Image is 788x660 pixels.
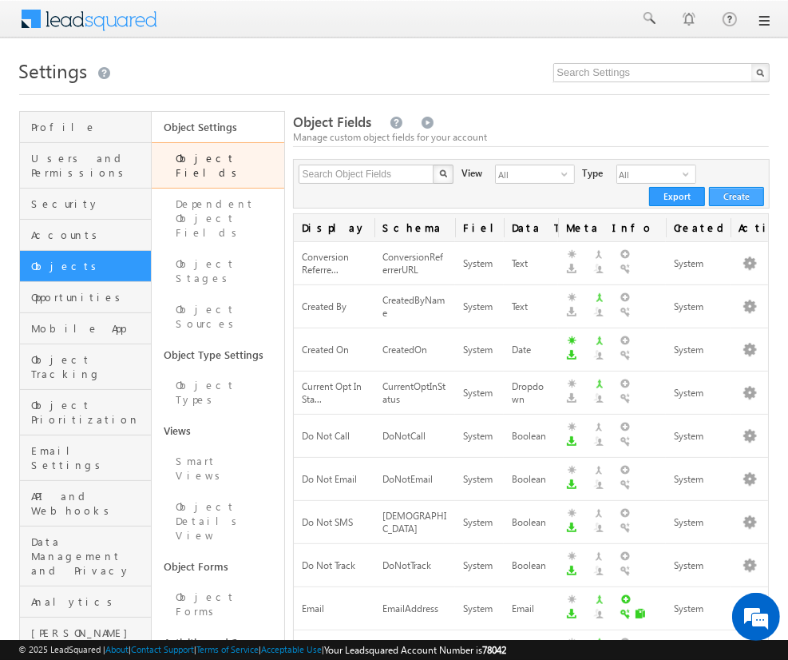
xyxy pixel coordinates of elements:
span: Do Not SMS [302,516,353,528]
img: Search [439,169,447,177]
div: Dropdown [512,379,550,409]
div: DoNotTrack [382,558,447,575]
div: System [674,558,723,575]
span: All [496,165,561,183]
a: About [106,644,129,654]
div: System [463,601,496,618]
a: Activities and Scores [152,627,284,658]
button: Create [709,187,764,206]
a: [PERSON_NAME] [20,618,152,649]
span: Created By [302,300,346,312]
span: Object Prioritization [32,398,148,427]
div: System [463,256,496,272]
button: Export [649,187,705,206]
span: Created By [666,214,731,241]
a: Users and Permissions [20,143,152,189]
span: Objects [32,259,148,273]
div: System [463,342,496,359]
a: Object Sources [152,294,284,340]
span: Object Fields [293,113,371,131]
span: Actions [731,214,768,241]
a: Mobile App [20,313,152,344]
div: System [674,385,723,402]
a: Email Settings [20,435,152,481]
a: Object Type Settings [152,340,284,370]
span: Created On [302,344,349,356]
span: Do Not Call [302,430,350,442]
div: Minimize live chat window [262,8,300,46]
div: System [463,299,496,316]
span: Field Type [455,214,504,241]
div: System [674,428,723,445]
div: [DEMOGRAPHIC_DATA] [382,508,447,539]
div: View [461,165,482,181]
span: select [683,169,695,179]
span: Mobile App [32,321,148,336]
div: System [674,256,723,272]
span: select [561,169,574,179]
div: System [463,428,496,445]
a: API and Webhooks [20,481,152,527]
a: Object Details View [152,491,284,551]
a: Dependent Object Fields [152,189,284,248]
a: Contact Support [132,644,195,654]
div: EmailAddress [382,601,447,618]
a: Opportunities [20,282,152,313]
div: DoNotEmail [382,471,447,488]
span: 78042 [483,644,507,656]
span: Data Type [504,214,558,241]
a: Objects [20,251,152,282]
span: All [617,165,683,183]
span: Do Not Track [302,559,355,571]
a: Object Stages [152,248,284,294]
em: Start Chat [217,492,290,514]
div: Text [512,299,550,316]
div: System [674,515,723,531]
div: Type [583,165,604,181]
a: Smart Views [152,446,284,491]
div: CreatedByName [382,292,447,323]
a: Profile [20,112,152,143]
a: Object Types [152,370,284,415]
div: ConversionReferrerURL [382,249,447,280]
span: Accounts [32,228,148,242]
div: Chat with us now [83,84,268,105]
div: CurrentOptInStatus [382,379,447,409]
div: Text [512,256,550,272]
span: Email Settings [32,443,148,472]
a: Object Prioritization [20,390,152,435]
div: System [674,299,723,316]
a: Object Forms [152,582,284,627]
a: Accounts [20,220,152,251]
span: Your Leadsquared Account Number is [325,644,507,656]
a: Object Tracking [20,344,152,390]
span: Data Management and Privacy [32,535,148,578]
span: Display Name [294,214,374,241]
div: CreatedOn [382,342,447,359]
span: Profile [32,120,148,134]
div: System [674,471,723,488]
span: [PERSON_NAME] [32,626,148,640]
span: Object Tracking [32,352,148,381]
span: Users and Permissions [32,151,148,180]
div: Email [512,601,550,618]
a: Analytics [20,586,152,618]
a: Object Forms [152,551,284,582]
div: Manage custom object fields for your account [293,130,770,145]
span: Schema Name [374,214,455,241]
span: Analytics [32,594,148,609]
span: Do Not Email [302,473,357,485]
span: © 2025 LeadSquared | | | | | [19,642,507,658]
div: System [463,385,496,402]
img: d_60004797649_company_0_60004797649 [27,84,67,105]
span: Security [32,197,148,211]
div: System [463,471,496,488]
div: System [463,558,496,575]
a: Security [20,189,152,220]
div: DoNotCall [382,428,447,445]
span: Settings [19,58,88,83]
div: Boolean [512,471,550,488]
a: Views [152,415,284,446]
span: Meta Info [558,214,666,241]
div: Boolean [512,428,550,445]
